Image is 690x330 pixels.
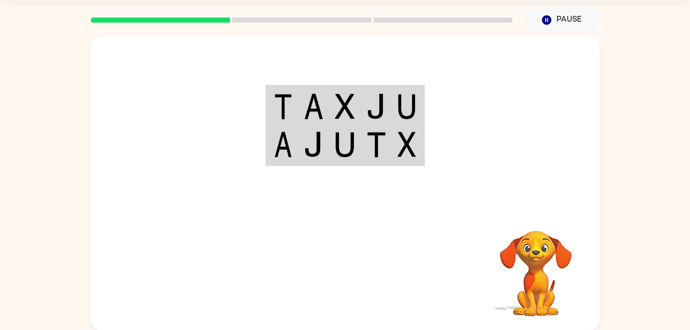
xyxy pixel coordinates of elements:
[274,132,292,157] img: a
[398,94,416,119] img: u
[335,132,355,157] img: u
[335,94,355,119] img: x
[366,94,386,119] img: j
[398,132,416,157] img: x
[304,132,323,157] img: j
[366,132,386,157] img: t
[484,215,587,318] video: Your browser must support playing .mp4 files to use Literably. Please try using another browser.
[274,94,292,119] img: t
[525,8,600,32] button: Pause
[304,94,323,119] img: a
